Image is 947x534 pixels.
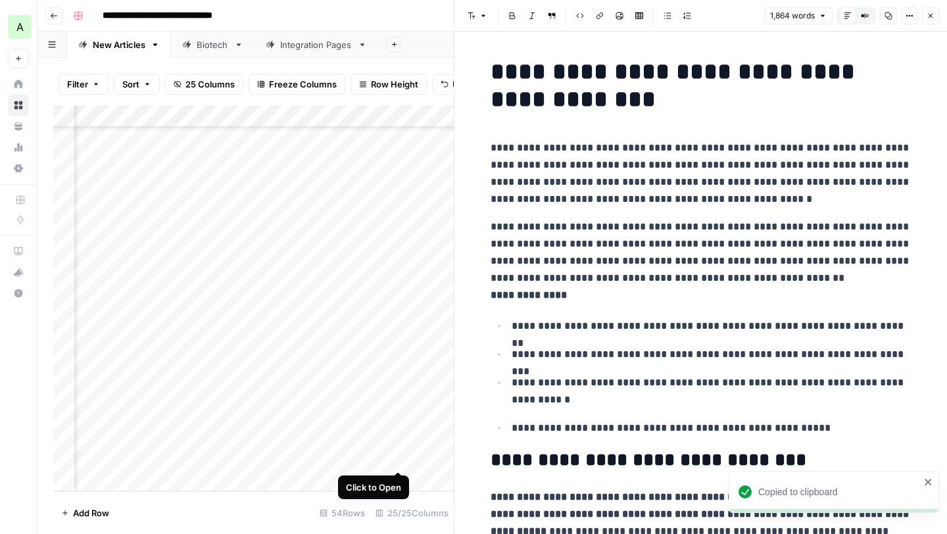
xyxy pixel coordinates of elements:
[314,502,370,523] div: 54 Rows
[8,11,29,43] button: Workspace: Abacum
[770,10,815,22] span: 1,864 words
[249,74,345,95] button: Freeze Columns
[53,502,117,523] button: Add Row
[73,506,109,520] span: Add Row
[370,502,454,523] div: 25/25 Columns
[114,74,160,95] button: Sort
[16,19,24,35] span: A
[8,74,29,95] a: Home
[8,158,29,179] a: Settings
[67,78,88,91] span: Filter
[371,78,418,91] span: Row Height
[59,74,109,95] button: Filter
[346,481,401,494] div: Click to Open
[280,38,352,51] div: Integration Pages
[8,283,29,304] button: Help + Support
[185,78,235,91] span: 25 Columns
[8,137,29,158] a: Usage
[67,32,171,58] a: New Articles
[924,477,933,487] button: close
[255,32,378,58] a: Integration Pages
[165,74,243,95] button: 25 Columns
[171,32,255,58] a: Biotech
[197,38,229,51] div: Biotech
[122,78,139,91] span: Sort
[432,74,483,95] button: Undo
[9,262,28,282] div: What's new?
[8,262,29,283] button: What's new?
[8,95,29,116] a: Browse
[8,241,29,262] a: AirOps Academy
[351,74,427,95] button: Row Height
[758,485,920,498] div: Copied to clipboard
[8,116,29,137] a: Your Data
[93,38,145,51] div: New Articles
[269,78,337,91] span: Freeze Columns
[764,7,833,24] button: 1,864 words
